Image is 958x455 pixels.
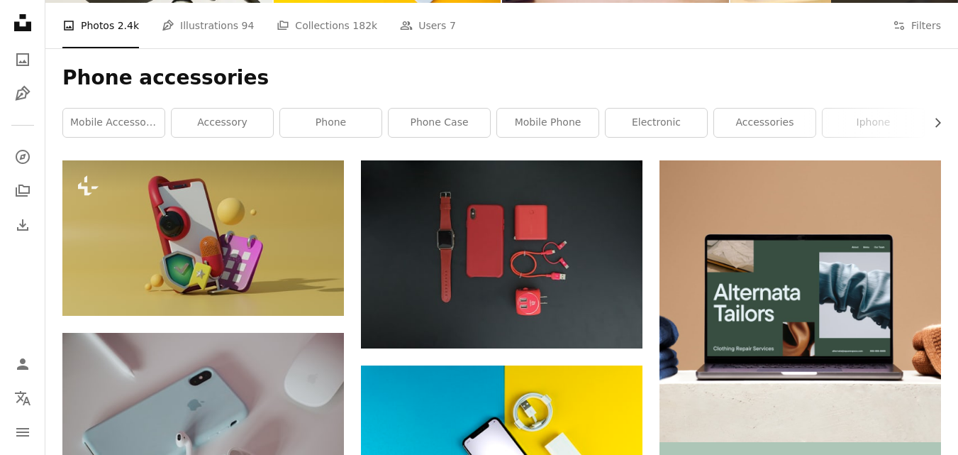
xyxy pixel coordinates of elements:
img: a cell phone with a microphone and other items surrounding it [62,160,344,316]
a: Download History [9,211,37,239]
a: electronic [606,109,707,137]
span: 94 [242,18,255,33]
a: Collections [9,177,37,205]
a: Photos [9,45,37,74]
a: Log in / Sign up [9,350,37,378]
a: Illustrations [9,80,37,108]
a: Home — Unsplash [9,9,37,40]
span: 182k [352,18,377,33]
a: an iphone, ear buds, and headphones on a table [62,420,344,433]
a: mobile phone [497,109,598,137]
a: phone case [389,109,490,137]
a: Users 7 [400,3,456,48]
button: scroll list to the right [925,109,941,137]
img: file-1707885205802-88dd96a21c72image [659,160,941,442]
a: Illustrations 94 [162,3,254,48]
a: Explore [9,143,37,171]
a: iphone [823,109,924,137]
span: 7 [450,18,456,33]
a: phone [280,109,381,137]
button: Menu [9,418,37,446]
a: a cell phone with a microphone and other items surrounding it [62,231,344,244]
button: Language [9,384,37,412]
a: mobile accessories [63,109,165,137]
a: red iPhone and red smartwatch [361,248,642,261]
button: Filters [893,3,941,48]
img: red iPhone and red smartwatch [361,160,642,348]
a: accessories [714,109,815,137]
h1: Phone accessories [62,65,941,91]
a: Collections 182k [277,3,377,48]
a: accessory [172,109,273,137]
